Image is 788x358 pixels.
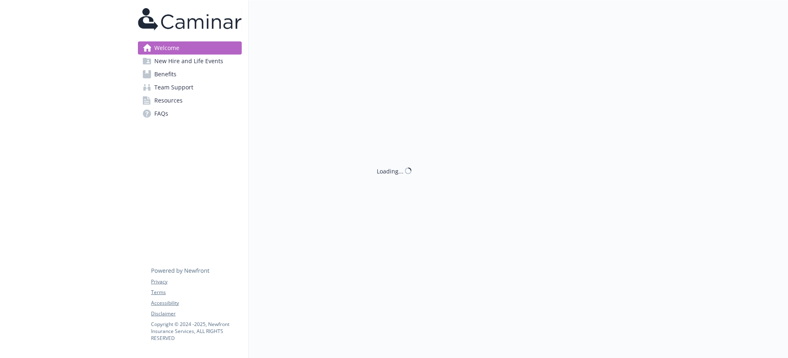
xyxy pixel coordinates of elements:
span: FAQs [154,107,168,120]
a: New Hire and Life Events [138,55,242,68]
a: Disclaimer [151,310,241,317]
span: Resources [154,94,183,107]
a: Resources [138,94,242,107]
a: Welcome [138,41,242,55]
a: Team Support [138,81,242,94]
span: New Hire and Life Events [154,55,223,68]
a: Accessibility [151,299,241,307]
a: Privacy [151,278,241,285]
span: Welcome [154,41,179,55]
span: Team Support [154,81,193,94]
a: Terms [151,289,241,296]
div: Loading... [377,166,403,175]
p: Copyright © 2024 - 2025 , Newfront Insurance Services, ALL RIGHTS RESERVED [151,321,241,342]
a: Benefits [138,68,242,81]
a: FAQs [138,107,242,120]
span: Benefits [154,68,176,81]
